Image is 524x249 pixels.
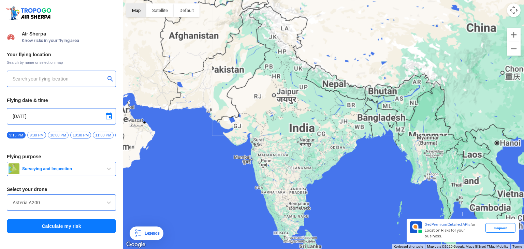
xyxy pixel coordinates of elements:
h3: Your flying location [7,52,116,57]
span: Surveying and Inspection [19,166,105,172]
img: Risk Scores [7,33,15,41]
span: Map data ©2025 Google, Mapa GISrael, TMap Mobility [427,245,508,248]
button: Zoom in [507,28,521,42]
img: ic_tgdronemaps.svg [5,5,54,21]
img: Premium APIs [410,221,422,233]
span: 10:00 PM [48,132,69,138]
button: Show street map [126,3,146,17]
button: Zoom out [507,42,521,56]
button: Calculate my risk [7,219,116,233]
a: Terms [512,245,522,248]
a: Open this area in Google Maps (opens a new window) [125,240,147,249]
img: Legends [134,229,142,237]
div: Legends [142,229,159,237]
button: Keyboard shortcuts [394,244,423,249]
input: Select Date [13,112,110,120]
span: Air Sherpa [22,31,116,36]
input: Search by name or Brand [13,199,110,207]
span: 9:15 PM [7,132,26,138]
img: survey.png [9,163,19,174]
h3: Flying date & time [7,98,116,103]
span: Know risks in your flying area [22,38,116,43]
button: Map camera controls [507,3,521,17]
span: 10:30 PM [70,132,91,138]
input: Search your flying location [13,75,105,83]
span: 11:00 PM [93,132,114,138]
span: Get Premium Detailed APIs [425,222,470,227]
div: for Location Risks for your business. [422,221,485,239]
span: Search by name or select on map [7,60,116,65]
span: 9:30 PM [27,132,46,138]
h3: Select your drone [7,187,116,192]
h3: Flying purpose [7,154,116,159]
span: 11:30 PM [115,132,136,138]
button: Surveying and Inspection [7,162,116,176]
div: Request [485,223,515,233]
img: Google [125,240,147,249]
button: Show satellite imagery [146,3,174,17]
